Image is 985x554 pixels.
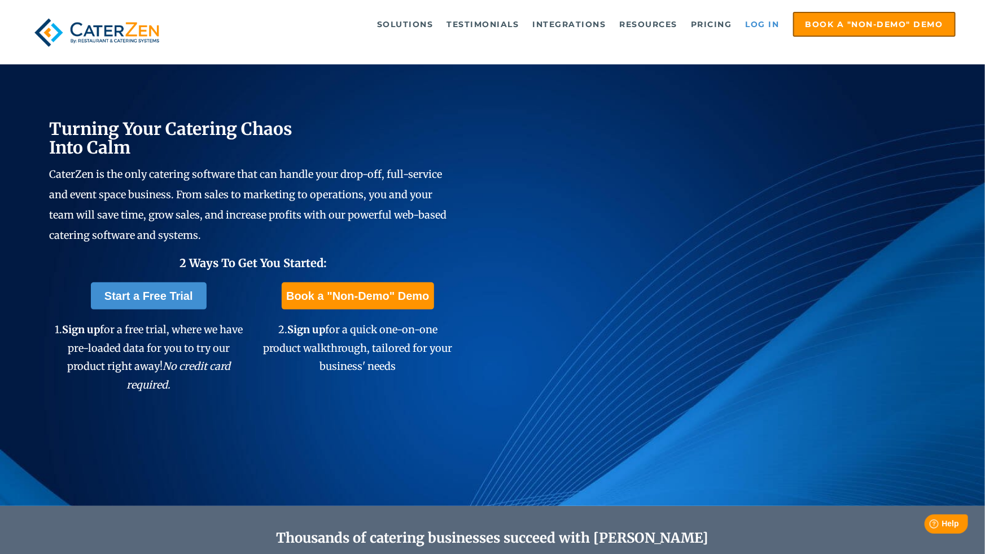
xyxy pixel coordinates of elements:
a: Book a "Non-Demo" Demo [793,12,956,37]
em: No credit card required. [126,360,230,391]
div: Navigation Menu [188,12,956,37]
a: Log in [740,13,785,36]
a: Start a Free Trial [91,282,207,309]
a: Resources [614,13,684,36]
span: Sign up [287,323,325,336]
a: Pricing [685,13,738,36]
span: Turning Your Catering Chaos Into Calm [49,118,292,158]
a: Book a "Non-Demo" Demo [282,282,434,309]
span: Sign up [62,323,100,336]
a: Testimonials [441,13,525,36]
img: caterzen [29,12,164,53]
h2: Thousands of catering businesses succeed with [PERSON_NAME] [99,530,887,547]
iframe: Help widget launcher [885,510,973,542]
a: Solutions [371,13,439,36]
span: 2. for a quick one-on-one product walkthrough, tailored for your business' needs [263,323,452,373]
span: 1. for a free trial, where we have pre-loaded data for you to try our product right away! [55,323,243,391]
span: CaterZen is the only catering software that can handle your drop-off, full-service and event spac... [49,168,446,242]
span: 2 Ways To Get You Started: [180,256,327,270]
a: Integrations [527,13,612,36]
